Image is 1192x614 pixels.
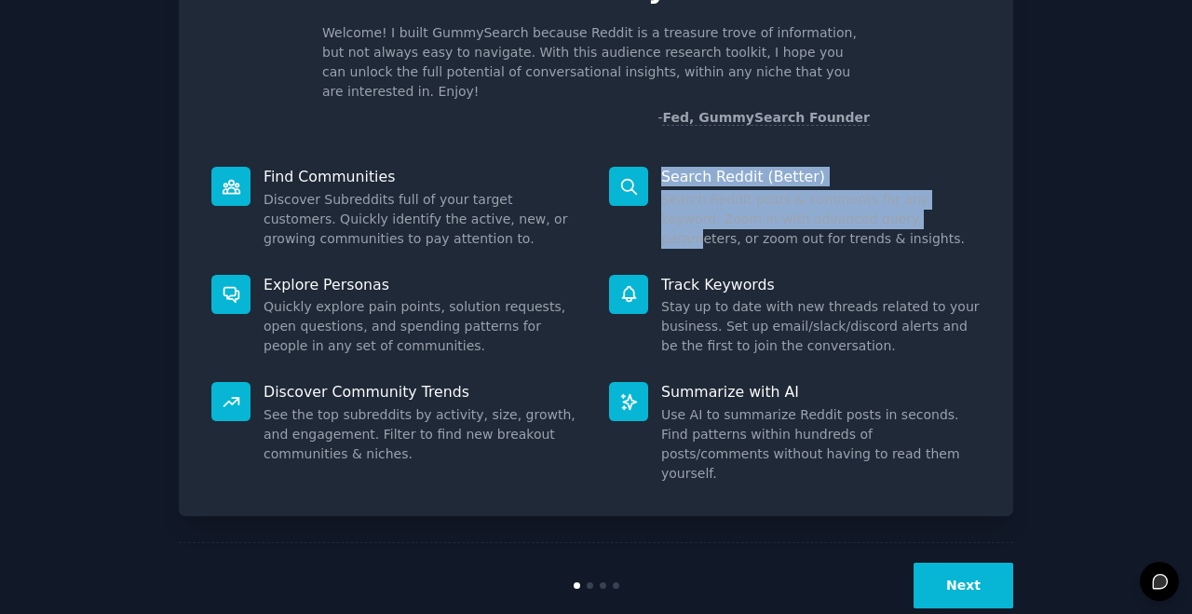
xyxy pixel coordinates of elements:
dd: Quickly explore pain points, solution requests, open questions, and spending patterns for people ... [264,297,583,356]
p: Summarize with AI [661,382,981,402]
a: Fed, GummySearch Founder [662,110,870,126]
div: - [657,108,870,128]
dd: Search Reddit posts & comments for any keyword. Zoom in with advanced query parameters, or zoom o... [661,190,981,249]
p: Discover Community Trends [264,382,583,402]
p: Find Communities [264,167,583,186]
p: Welcome! I built GummySearch because Reddit is a treasure trove of information, but not always ea... [322,23,870,102]
dd: Stay up to date with new threads related to your business. Set up email/slack/discord alerts and ... [661,297,981,356]
p: Track Keywords [661,275,981,294]
dd: Discover Subreddits full of your target customers. Quickly identify the active, new, or growing c... [264,190,583,249]
dd: Use AI to summarize Reddit posts in seconds. Find patterns within hundreds of posts/comments with... [661,405,981,484]
dd: See the top subreddits by activity, size, growth, and engagement. Filter to find new breakout com... [264,405,583,464]
p: Search Reddit (Better) [661,167,981,186]
p: Explore Personas [264,275,583,294]
button: Next [914,563,1013,608]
